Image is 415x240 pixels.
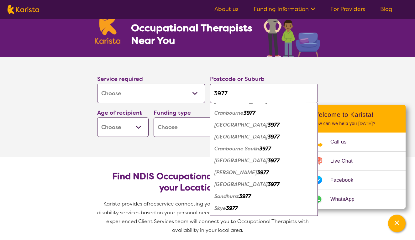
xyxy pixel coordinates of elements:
[214,157,268,164] em: [GEOGRAPHIC_DATA]
[213,167,315,179] div: Devon Meadows 3977
[213,143,315,155] div: Cranbourne South 3977
[226,205,238,211] em: 3977
[97,109,142,117] label: Age of recipient
[330,175,361,185] span: Facebook
[268,157,280,164] em: 3977
[388,215,406,232] button: Channel Menu
[313,121,398,126] p: How can we help you [DATE]?
[97,75,143,83] label: Service required
[103,201,147,207] span: Karista provides a
[95,10,120,44] img: Karista logo
[254,5,315,13] a: Funding Information
[213,119,315,131] div: Cranbourne East 3977
[8,5,39,14] img: Karista logo
[214,181,268,188] em: [GEOGRAPHIC_DATA]
[131,9,253,47] h1: Search NDIS Occupational Therapists Near You
[244,110,255,116] em: 3977
[264,2,320,57] img: occupational-therapy
[214,205,226,211] em: Skye
[102,171,313,193] h2: Find NDIS Occupational Therapists based on your Location & Needs
[213,179,315,190] div: Junction Village 3977
[259,145,271,152] em: 3977
[257,169,269,176] em: 3977
[313,111,398,118] h2: Welcome to Karista!
[214,98,268,104] em: [GEOGRAPHIC_DATA]
[210,75,265,83] label: Postcode or Suburb
[213,131,315,143] div: Cranbourne North 3977
[330,156,360,166] span: Live Chat
[213,202,315,214] div: Skye 3977
[214,145,259,152] em: Cranbourne South
[214,110,244,116] em: Cranbourne
[213,107,315,119] div: Cranbourne 3977
[330,137,354,147] span: Call us
[268,122,280,128] em: 3977
[214,193,239,200] em: Sandhurst
[305,190,406,209] a: Web link opens in a new tab.
[239,193,251,200] em: 3977
[213,190,315,202] div: Sandhurst 3977
[380,5,392,13] a: Blog
[210,84,318,103] input: Type
[305,105,406,209] div: Channel Menu
[268,181,280,188] em: 3977
[214,133,268,140] em: [GEOGRAPHIC_DATA]
[214,5,239,13] a: About us
[330,5,365,13] a: For Providers
[214,169,257,176] em: [PERSON_NAME]
[213,155,315,167] div: Cranbourne West 3977
[305,133,406,209] ul: Choose channel
[330,195,362,204] span: WhatsApp
[268,98,280,104] em: 3977
[214,122,268,128] em: [GEOGRAPHIC_DATA]
[147,201,157,207] span: free
[154,109,191,117] label: Funding type
[268,133,280,140] em: 3977
[97,201,319,233] span: service connecting you with Occupational Therapists and other disability services based on your p...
